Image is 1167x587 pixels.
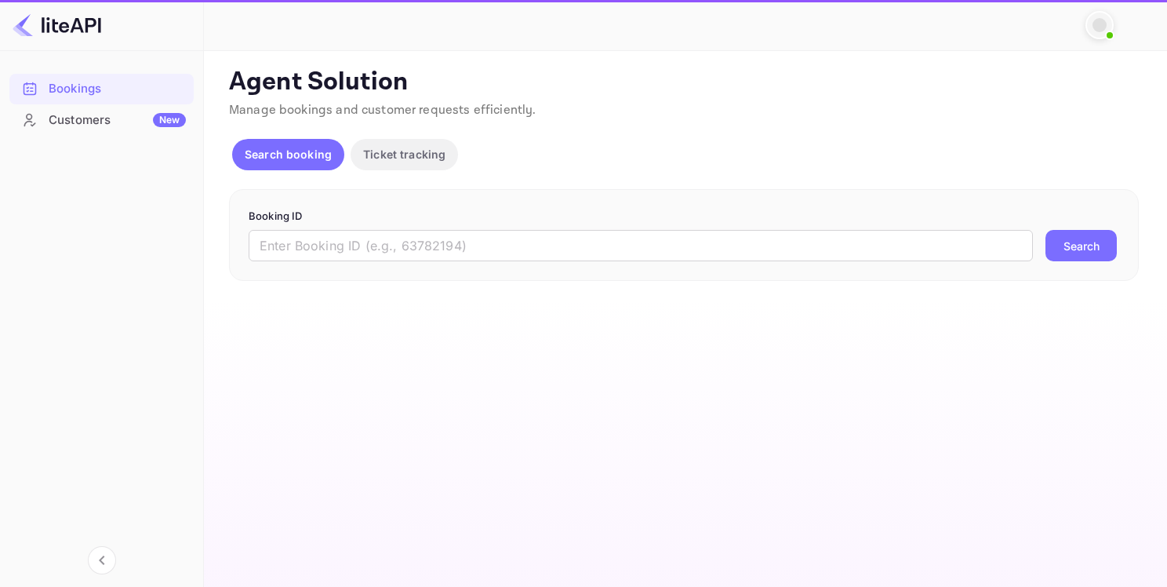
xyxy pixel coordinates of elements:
div: Bookings [49,80,186,98]
div: Bookings [9,74,194,104]
img: LiteAPI logo [13,13,101,38]
p: Search booking [245,146,332,162]
a: Bookings [9,74,194,103]
p: Agent Solution [229,67,1139,98]
div: Customers [49,111,186,129]
button: Collapse navigation [88,546,116,574]
button: Search [1045,230,1117,261]
a: CustomersNew [9,105,194,134]
input: Enter Booking ID (e.g., 63782194) [249,230,1033,261]
div: New [153,113,186,127]
div: CustomersNew [9,105,194,136]
p: Ticket tracking [363,146,445,162]
span: Manage bookings and customer requests efficiently. [229,102,536,118]
p: Booking ID [249,209,1119,224]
